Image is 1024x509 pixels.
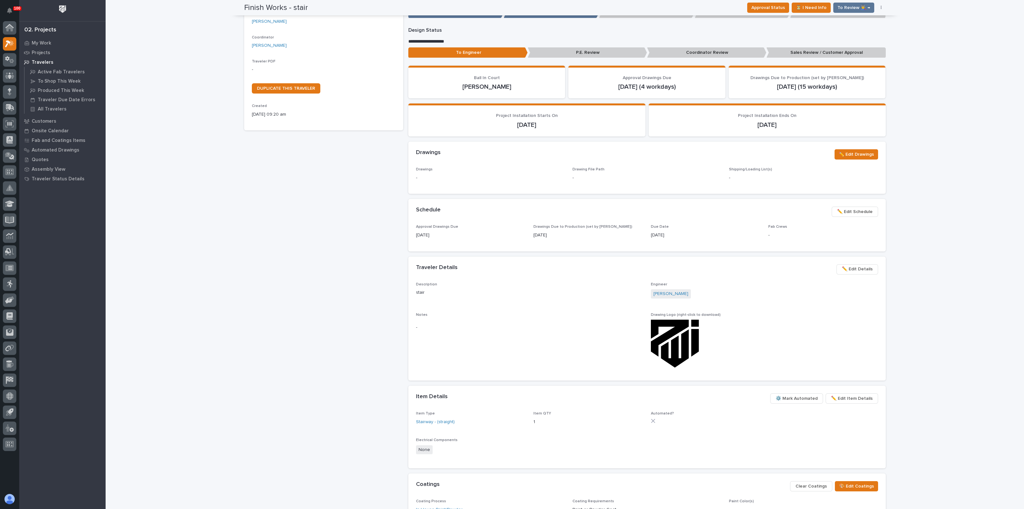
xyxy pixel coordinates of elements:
[839,482,874,490] span: 🎨 Edit Coatings
[416,283,437,286] span: Description
[474,76,500,80] span: Ball In Court
[8,8,16,18] div: Notifications100
[653,291,688,297] a: [PERSON_NAME]
[38,69,85,75] p: Active Fab Travelers
[736,83,878,91] p: [DATE] (15 workdays)
[32,119,56,124] p: Customers
[25,86,106,95] a: Produced This Week
[837,208,873,216] span: ✏️ Edit Schedule
[750,76,864,80] span: Drawings Due to Production (set by [PERSON_NAME])
[416,264,458,271] h2: Traveler Details
[19,126,106,135] a: Onsite Calendar
[831,395,873,402] span: ✏️ Edit Item Details
[252,104,267,108] span: Created
[19,48,106,57] a: Projects
[790,481,832,491] button: Clear Coatings
[623,76,671,80] span: Approval Drawings Due
[408,47,528,58] p: To Engineer
[826,393,878,404] button: ✏️ Edit Item Details
[38,97,95,103] p: Traveler Due Date Errors
[244,3,308,12] h2: Finish Works - stair
[14,6,20,11] p: 100
[416,438,458,442] span: Electrical Components
[416,121,638,129] p: [DATE]
[416,313,428,317] span: Notes
[839,151,874,158] span: ✏️ Edit Drawings
[533,419,643,425] p: 1
[416,207,441,214] h2: Schedule
[416,232,526,239] p: [DATE]
[651,313,721,317] span: Drawing Logo (right-click to download)
[25,95,106,104] a: Traveler Due Date Errors
[32,40,51,46] p: My Work
[572,175,574,181] p: -
[651,283,667,286] span: Engineer
[533,225,632,229] span: Drawings Due to Production (set by [PERSON_NAME])
[835,481,878,491] button: 🎨 Edit Coatings
[833,3,874,13] button: To Review 👨‍🏭 →
[651,320,699,368] img: Al8oJFjLwtoF4W93FIWKLr4oUOQdU0CJtnCEy6oxxC4
[257,86,315,91] span: DUPLICATE THIS TRAVELER
[19,116,106,126] a: Customers
[32,147,79,153] p: Automated Drawings
[416,289,643,296] p: stair
[19,164,106,174] a: Assembly View
[416,168,433,171] span: Drawings
[576,83,718,91] p: [DATE] (4 workdays)
[32,50,50,56] p: Projects
[768,225,787,229] span: Fab Crews
[729,499,754,503] span: Paint Color(s)
[3,492,16,506] button: users-avatar
[3,4,16,17] button: Notifications
[19,174,106,184] a: Traveler Status Details
[38,106,67,112] p: All Travelers
[792,3,831,13] button: ⏳ I Need Info
[651,225,669,229] span: Due Date
[25,67,106,76] a: Active Fab Travelers
[416,324,643,331] p: -
[19,38,106,48] a: My Work
[832,207,878,217] button: ✏️ Edit Schedule
[796,482,827,490] span: Clear Coatings
[416,393,448,400] h2: Item Details
[57,3,68,15] img: Workspace Logo
[252,60,276,63] span: Traveler PDF
[496,113,558,118] span: Project Installation Starts On
[729,175,878,181] p: -
[32,157,49,163] p: Quotes
[768,232,878,239] p: -
[533,232,643,239] p: [DATE]
[528,47,647,58] p: P.E. Review
[729,168,772,171] span: Shipping/Loading List(s)
[533,412,551,415] span: Item QTY
[651,232,761,239] p: [DATE]
[252,66,396,73] p: -
[842,265,873,273] span: ✏️ Edit Details
[766,47,886,58] p: Sales Review / Customer Approval
[651,412,674,415] span: Automated?
[25,77,106,86] a: To Shop This Week
[416,419,455,425] a: Stairway - (straight)
[656,121,878,129] p: [DATE]
[836,264,878,275] button: ✏️ Edit Details
[572,499,614,503] span: Coating Requirements
[416,412,435,415] span: Item Type
[252,42,287,49] a: [PERSON_NAME]
[19,145,106,155] a: Automated Drawings
[647,47,766,58] p: Coordinator Review
[416,481,440,488] h2: Coatings
[24,27,56,34] div: 02. Projects
[32,167,65,172] p: Assembly View
[738,113,796,118] span: Project Installation Ends On
[38,78,81,84] p: To Shop This Week
[770,393,823,404] button: ⚙️ Mark Automated
[32,60,53,65] p: Travelers
[747,3,789,13] button: Approval Status
[751,4,785,12] span: Approval Status
[416,83,558,91] p: [PERSON_NAME]
[252,111,396,118] p: [DATE] 09:20 am
[32,138,85,144] p: Fab and Coatings Items
[572,168,604,171] span: Drawing File Path
[835,149,878,160] button: ✏️ Edit Drawings
[416,175,565,181] p: -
